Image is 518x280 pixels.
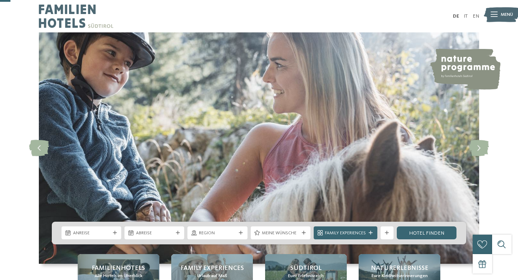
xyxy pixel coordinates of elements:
[397,226,456,239] a: Hotel finden
[262,230,299,236] span: Meine Wünsche
[95,273,142,279] span: Alle Hotels im Überblick
[181,264,244,273] span: Family Experiences
[429,49,500,90] img: nature programme by Familienhotels Südtirol
[136,230,173,236] span: Abreise
[453,14,459,19] a: DE
[372,273,428,279] span: Eure Kindheitserinnerungen
[473,14,479,19] a: EN
[197,273,227,279] span: Urlaub auf Maß
[501,12,513,18] span: Menü
[371,264,428,273] span: Naturerlebnisse
[73,230,110,236] span: Anreise
[464,14,468,19] a: IT
[199,230,236,236] span: Region
[290,264,322,273] span: Südtirol
[39,32,479,264] img: Familienhotels Südtirol: The happy family places
[288,273,324,279] span: Euer Erlebnisreich
[92,264,145,273] span: Familienhotels
[325,230,366,236] span: Family Experiences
